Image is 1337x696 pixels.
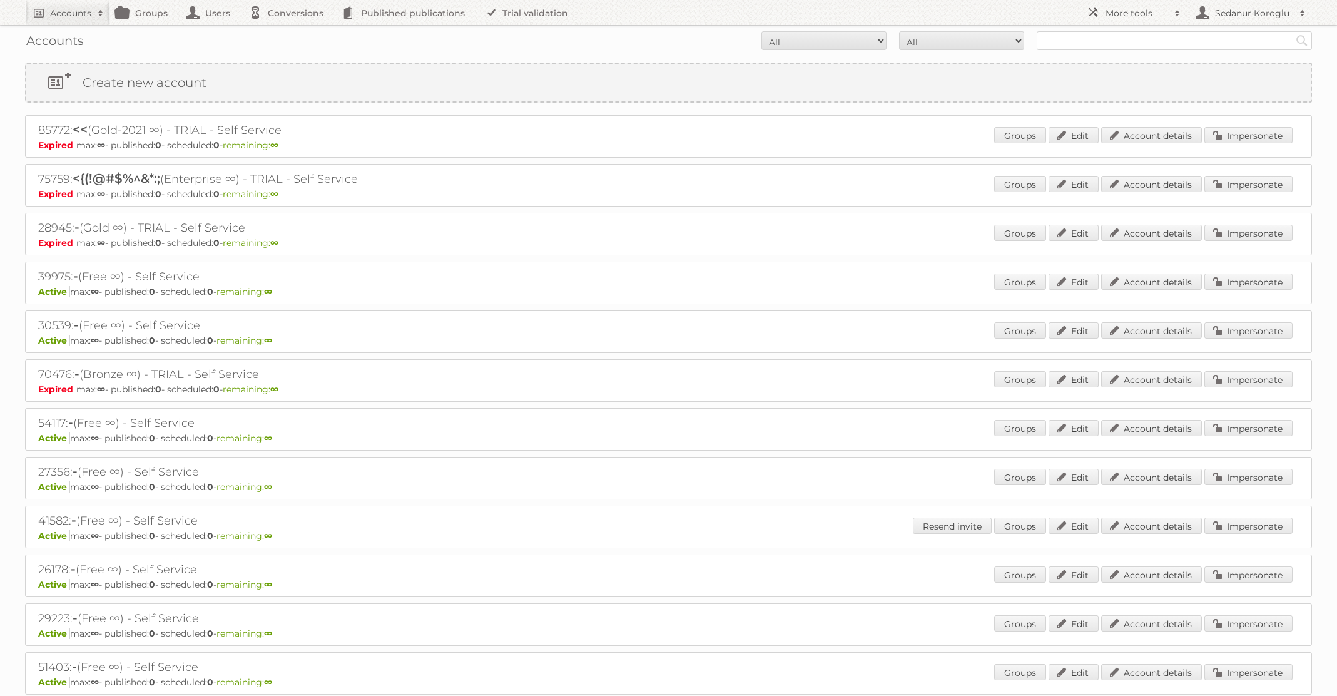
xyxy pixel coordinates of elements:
strong: 0 [155,237,161,248]
strong: ∞ [91,579,99,590]
strong: 0 [149,432,155,444]
span: Active [38,432,70,444]
h2: 70476: (Bronze ∞) - TRIAL - Self Service [38,366,476,382]
strong: 0 [213,384,220,395]
span: - [74,317,79,332]
strong: 0 [207,677,213,688]
a: Account details [1101,371,1202,387]
strong: ∞ [264,481,272,493]
a: Groups [994,225,1046,241]
p: max: - published: - scheduled: - [38,140,1299,151]
a: Groups [994,322,1046,339]
a: Edit [1049,274,1099,290]
strong: ∞ [270,140,278,151]
a: Account details [1101,127,1202,143]
strong: ∞ [91,286,99,297]
strong: ∞ [264,530,272,541]
strong: ∞ [264,579,272,590]
a: Edit [1049,371,1099,387]
strong: 0 [207,432,213,444]
a: Edit [1049,127,1099,143]
h2: More tools [1106,7,1168,19]
span: Active [38,530,70,541]
a: Edit [1049,518,1099,534]
strong: ∞ [97,237,105,248]
a: Impersonate [1204,371,1293,387]
strong: ∞ [270,384,278,395]
strong: ∞ [91,628,99,639]
a: Create new account [26,64,1311,101]
strong: ∞ [91,677,99,688]
a: Groups [994,371,1046,387]
p: max: - published: - scheduled: - [38,188,1299,200]
span: - [68,415,73,430]
p: max: - published: - scheduled: - [38,335,1299,346]
p: max: - published: - scheduled: - [38,530,1299,541]
span: - [74,220,79,235]
h2: 26178: (Free ∞) - Self Service [38,561,476,578]
span: remaining: [216,677,272,688]
span: - [71,561,76,576]
a: Groups [994,518,1046,534]
span: - [71,513,76,528]
h2: 39975: (Free ∞) - Self Service [38,269,476,285]
strong: ∞ [264,335,272,346]
strong: 0 [207,628,213,639]
a: Impersonate [1204,420,1293,436]
strong: ∞ [264,628,272,639]
p: max: - published: - scheduled: - [38,628,1299,639]
span: remaining: [216,432,272,444]
a: Account details [1101,615,1202,632]
a: Impersonate [1204,274,1293,290]
strong: 0 [149,628,155,639]
span: - [73,464,78,479]
a: Impersonate [1204,664,1293,680]
a: Account details [1101,274,1202,290]
p: max: - published: - scheduled: - [38,579,1299,590]
h2: Accounts [50,7,91,19]
a: Account details [1101,518,1202,534]
strong: 0 [149,286,155,297]
h2: 54117: (Free ∞) - Self Service [38,415,476,431]
strong: 0 [149,481,155,493]
span: remaining: [223,140,278,151]
strong: ∞ [264,286,272,297]
strong: 0 [155,140,161,151]
p: max: - published: - scheduled: - [38,432,1299,444]
a: Groups [994,469,1046,485]
a: Edit [1049,615,1099,632]
span: Expired [38,188,76,200]
a: Impersonate [1204,322,1293,339]
span: << [73,122,88,137]
span: remaining: [216,579,272,590]
a: Account details [1101,664,1202,680]
strong: 0 [149,335,155,346]
strong: 0 [155,188,161,200]
a: Resend invite [913,518,992,534]
span: remaining: [216,530,272,541]
a: Edit [1049,176,1099,192]
a: Edit [1049,469,1099,485]
a: Account details [1101,469,1202,485]
span: remaining: [223,384,278,395]
strong: 0 [207,530,213,541]
span: <{(!@#$%^&*:; [73,171,160,186]
h2: Sedanur Koroglu [1212,7,1293,19]
a: Groups [994,664,1046,680]
span: - [73,269,78,284]
p: max: - published: - scheduled: - [38,237,1299,248]
a: Impersonate [1204,615,1293,632]
strong: ∞ [91,335,99,346]
a: Groups [994,274,1046,290]
h2: 30539: (Free ∞) - Self Service [38,317,476,334]
a: Groups [994,566,1046,583]
strong: 0 [149,579,155,590]
strong: ∞ [270,237,278,248]
strong: ∞ [97,188,105,200]
strong: 0 [207,335,213,346]
span: - [72,659,77,674]
h2: 85772: (Gold-2021 ∞) - TRIAL - Self Service [38,122,476,138]
span: remaining: [223,237,278,248]
a: Groups [994,127,1046,143]
span: remaining: [223,188,278,200]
